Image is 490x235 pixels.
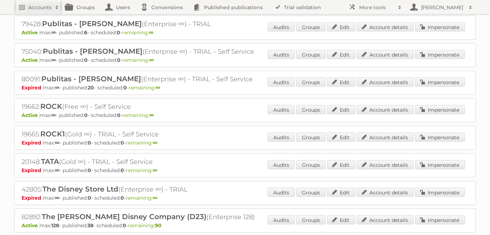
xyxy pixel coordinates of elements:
h2: 75040: (Enterprise ∞) - TRIAL - Self Service [22,47,269,56]
strong: 0 [117,112,121,118]
strong: ∞ [55,84,59,91]
a: Groups [296,215,326,224]
h2: 19662: (Free ∞) - Self Service [22,102,269,111]
span: remaining: [128,222,162,229]
strong: ∞ [55,195,59,201]
h2: 82892: (Enterprise 128) [22,212,269,222]
span: Expired [22,195,43,201]
a: Audits [268,50,295,59]
a: Groups [296,160,326,169]
a: Account details [357,160,414,169]
span: ROCK [40,102,62,111]
a: Edit [327,215,355,224]
strong: ∞ [51,112,56,118]
a: Edit [327,188,355,197]
a: Groups [296,22,326,31]
strong: 0 [84,112,88,118]
h2: More tools [359,4,395,11]
strong: ∞ [153,167,157,174]
a: Groups [296,105,326,114]
p: max: - published: - scheduled: - [22,140,468,146]
strong: ∞ [149,29,153,36]
strong: 0 [121,167,124,174]
span: Publitas - [PERSON_NAME] [42,19,142,28]
a: Audits [268,77,295,87]
strong: 38 [87,222,93,229]
strong: ∞ [55,140,59,146]
p: max: - published: - scheduled: - [22,57,468,63]
span: remaining: [129,84,160,91]
a: Impersonate [415,133,465,142]
span: The [PERSON_NAME] Disney Company (D23) [42,212,206,221]
a: Edit [327,133,355,142]
h2: [PERSON_NAME] [419,4,465,11]
a: Groups [296,188,326,197]
strong: 0 [121,195,124,201]
a: Audits [268,215,295,224]
strong: 128 [51,222,59,229]
span: Expired [22,140,43,146]
strong: 0 [117,57,121,63]
a: Edit [327,105,355,114]
p: max: - published: - scheduled: - [22,84,468,91]
p: max: - published: - scheduled: - [22,29,468,36]
a: Groups [296,50,326,59]
a: Account details [357,133,414,142]
p: max: - published: - scheduled: - [22,112,468,118]
a: Impersonate [415,215,465,224]
a: Audits [268,105,295,114]
strong: ∞ [51,29,56,36]
span: TATA [41,157,59,166]
h2: 42805: (Enterprise ∞) - TRIAL [22,185,269,194]
span: remaining: [126,195,157,201]
span: The Disney Store Ltd [42,185,118,193]
strong: 20 [88,84,94,91]
strong: ∞ [51,57,56,63]
strong: 0 [123,222,126,229]
a: Account details [357,215,414,224]
p: max: - published: - scheduled: - [22,195,468,201]
a: Edit [327,160,355,169]
a: Edit [327,77,355,87]
strong: 0 [88,195,91,201]
a: Account details [357,77,414,87]
span: remaining: [126,167,157,174]
strong: 90 [155,222,162,229]
a: Edit [327,22,355,31]
span: Expired [22,167,43,174]
span: remaining: [122,57,154,63]
h2: 19665: (Gold ∞) - TRIAL - Self Service [22,130,269,139]
h2: 80091: (Enterprise ∞) - TRIAL - Self Service [22,75,269,84]
a: Account details [357,105,414,114]
strong: ∞ [153,140,157,146]
a: Groups [296,133,326,142]
a: Audits [268,188,295,197]
a: Account details [357,50,414,59]
span: Expired [22,84,43,91]
strong: ∞ [55,167,59,174]
strong: ∞ [156,84,160,91]
h2: Accounts [28,4,52,11]
span: Active [22,57,40,63]
span: Active [22,29,40,36]
span: remaining: [122,29,153,36]
a: Account details [357,188,414,197]
h2: 20148: (Gold ∞) - TRIAL - Self Service [22,157,269,166]
a: Impersonate [415,50,465,59]
span: Active [22,222,40,229]
strong: 0 [84,57,88,63]
strong: ∞ [149,112,154,118]
span: Publitas - [PERSON_NAME] [43,47,142,55]
span: Active [22,112,40,118]
a: Impersonate [415,77,465,87]
a: Groups [296,77,326,87]
strong: 6 [84,29,87,36]
p: max: - published: - scheduled: - [22,222,468,229]
a: Audits [268,22,295,31]
strong: ∞ [153,195,157,201]
span: ROCK1 [40,130,65,138]
strong: 0 [123,84,127,91]
p: max: - published: - scheduled: - [22,167,468,174]
a: Impersonate [415,188,465,197]
a: Audits [268,133,295,142]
